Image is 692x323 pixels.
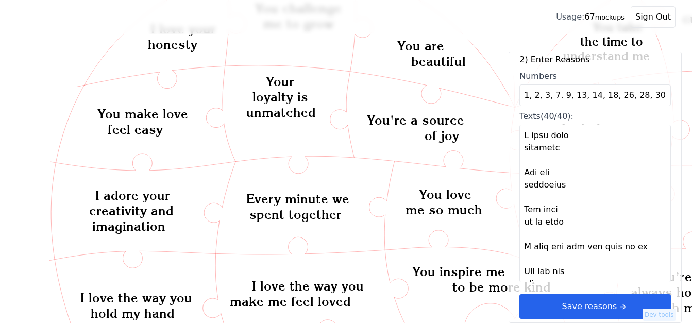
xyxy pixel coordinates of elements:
text: I love your [151,21,216,37]
text: spent together [249,207,342,222]
text: feel easy [108,122,163,137]
div: Numbers [519,70,671,82]
text: You love [419,186,472,202]
svg: arrow right short [617,301,628,312]
text: imagination [92,218,165,234]
button: Sign Out [631,6,676,28]
text: unmatched [246,105,316,120]
text: to be more kind [452,279,551,295]
div: 67 [556,11,625,23]
text: creativity and [89,203,174,218]
text: beautiful [411,54,466,69]
small: mockups [595,13,625,21]
text: make me feel loved [230,294,351,309]
text: honesty [148,37,197,52]
text: You're a source [367,112,464,128]
span: (40/40): [541,111,573,121]
text: the time to [580,35,643,48]
text: I love the way you [252,278,364,294]
text: You are [398,38,445,54]
span: Usage: [556,12,584,22]
text: I love the way you [80,290,192,305]
button: Dev tools [643,309,676,321]
div: Texts [519,110,671,123]
text: understand me [564,49,650,63]
text: Every minute we [246,191,349,207]
text: Your [266,74,295,89]
text: loyalty is [252,89,308,105]
button: Save reasonsarrow right short [519,294,671,319]
text: You make love [97,106,188,122]
text: You inspire me [412,264,505,279]
text: I adore your [95,188,170,203]
textarea: Texts(40/40): [519,125,671,282]
input: Numbers [519,84,671,106]
text: of joy [425,128,459,143]
text: me so much [406,202,482,217]
text: You take [593,20,643,34]
text: hold my hand [91,305,175,321]
label: 2) Enter Reasons [519,54,671,66]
